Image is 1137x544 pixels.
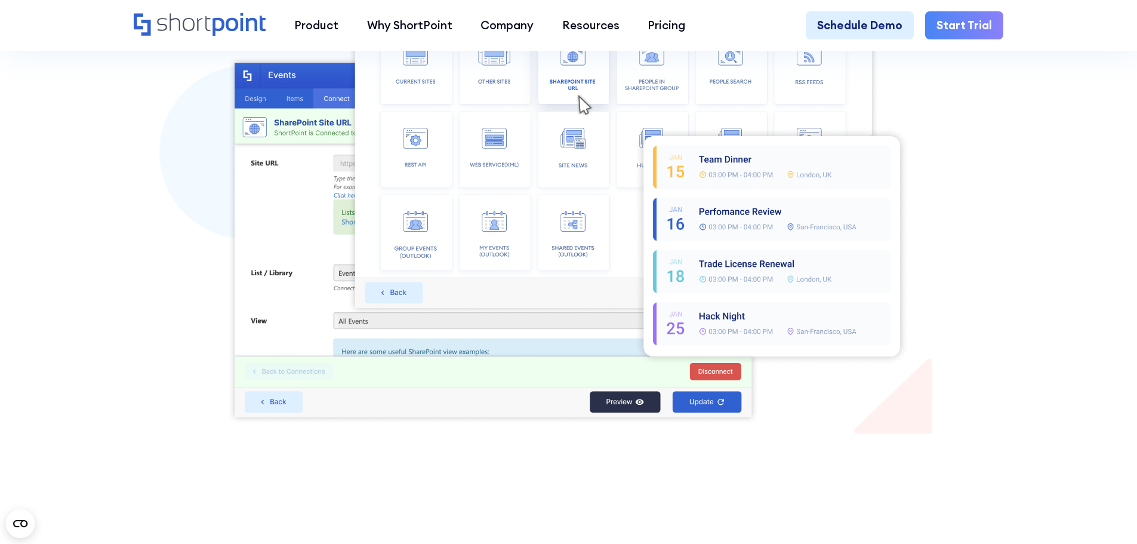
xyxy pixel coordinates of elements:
div: Resources [562,17,620,34]
a: Start Trial [925,11,1003,40]
div: Pricing [648,17,685,34]
button: Open CMP widget [6,509,35,538]
a: Schedule Demo [806,11,914,40]
a: Home [134,13,266,38]
a: Why ShortPoint [353,11,467,40]
a: Company [466,11,548,40]
a: Product [280,11,353,40]
a: Pricing [634,11,700,40]
a: Resources [548,11,634,40]
div: Why ShortPoint [367,17,452,34]
iframe: Chat Widget [1077,487,1137,544]
div: Product [294,17,338,34]
div: Company [480,17,534,34]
